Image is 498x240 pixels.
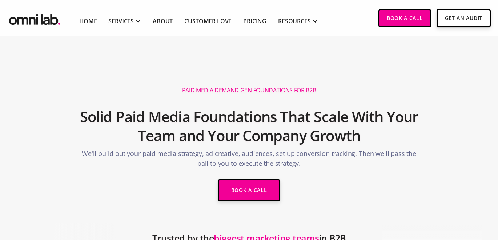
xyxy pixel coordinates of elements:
[243,17,266,25] a: Pricing
[182,87,316,94] h1: PAid MEdia Demand Gen Foundations for B2B
[437,9,491,27] a: Get An Audit
[7,9,62,27] a: home
[76,104,422,149] h2: Solid Paid Media Foundations That Scale With Your Team and Your Company Growth
[278,17,311,25] div: RESOURCES
[378,9,431,27] a: Book a Call
[153,17,173,25] a: About
[7,9,62,27] img: Omni Lab: B2B SaaS Demand Generation Agency
[184,17,232,25] a: Customer Love
[462,205,498,240] iframe: Chat Widget
[76,149,422,172] p: We'll build out your paid media strategy, ad creative, audiences, set up conversion tracking. The...
[218,179,281,201] a: Book a Call
[108,17,134,25] div: SERVICES
[79,17,97,25] a: Home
